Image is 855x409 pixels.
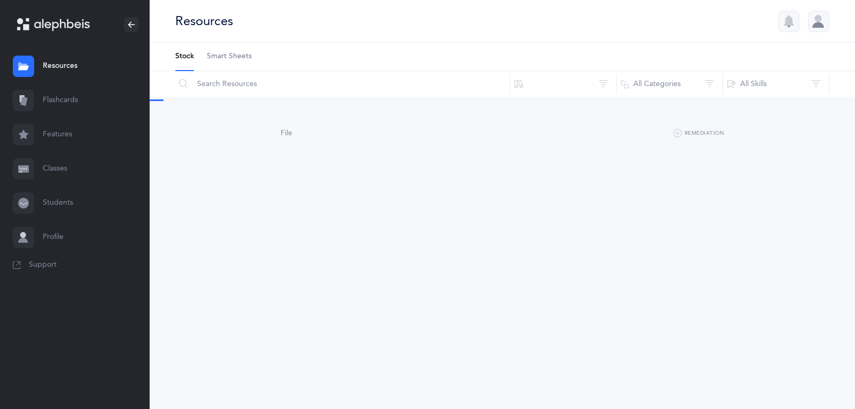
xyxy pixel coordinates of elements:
button: Remediation [673,127,724,140]
button: All Skills [722,71,829,97]
div: Resources [175,12,233,30]
span: Support [29,260,57,271]
span: File [281,129,292,137]
span: Smart Sheets [207,51,252,62]
button: All Categories [616,71,723,97]
input: Search Resources [175,71,510,97]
